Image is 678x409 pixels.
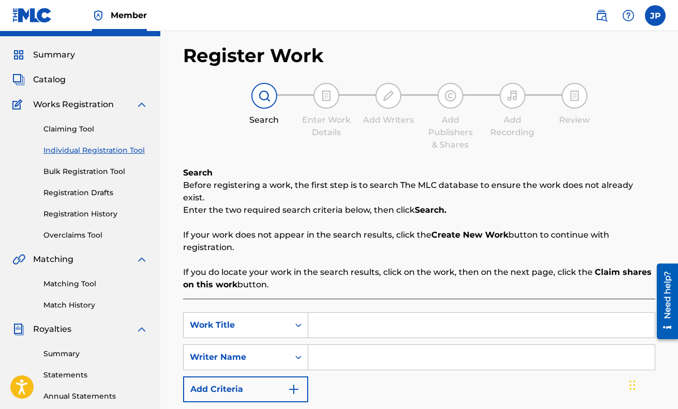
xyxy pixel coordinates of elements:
[320,90,333,102] img: step indicator icon for Enter Work Details
[487,114,538,139] div: Add Recording
[135,253,148,266] img: expand
[12,74,25,86] img: Catalog
[33,253,73,266] span: Matching
[43,124,148,135] a: Claiming Tool
[111,9,147,21] span: Member
[43,166,148,177] a: Bulk Registration Tool
[444,90,457,102] img: step indicator icon for Add Publishers & Shares
[618,5,639,26] div: Help
[363,114,414,126] div: Add Writers
[622,9,635,22] img: help
[33,74,66,86] span: Catalog
[33,98,114,111] span: Works Registration
[33,323,71,335] span: Royalties
[12,8,52,23] img: MLC Logo
[135,323,148,335] img: expand
[12,253,25,266] img: Matching
[629,370,636,401] div: Drag
[43,209,148,220] a: Registration History
[43,348,148,359] a: Summary
[183,266,655,291] p: If you do locate your work in the search results, click on the work, then on the next page, click...
[33,49,75,61] span: Summary
[568,90,581,102] img: step indicator icon for Review
[43,145,148,156] a: Individual Registration Tool
[183,229,655,254] p: If your work does not appear in the search results, click the button to continue with registration.
[183,44,324,67] h2: Register Work
[382,90,395,102] img: step indicator icon for Add Writers
[43,300,148,311] a: Match History
[43,187,148,198] a: Registration Drafts
[258,90,270,102] img: step indicator icon for Search
[43,230,148,241] a: Overclaims Tool
[183,204,655,216] p: Enter the two required search criteria below, then click
[190,351,283,363] div: Writer Name
[506,90,519,102] img: step indicator icon for Add Recording
[92,9,104,22] img: Top Rightsholder
[238,114,290,126] div: Search
[12,74,66,86] a: CatalogCatalog
[43,391,148,402] a: Annual Statements
[626,359,678,409] iframe: Chat Widget
[12,98,26,111] img: Works Registration
[300,114,352,139] div: Enter Work Details
[183,179,655,204] p: Before registering a work, the first step is to search The MLC database to ensure the work does n...
[415,205,446,215] strong: Search.
[595,9,608,22] img: search
[645,5,666,26] div: User Menu
[649,259,678,344] iframe: Resource Center
[591,5,612,26] a: Public Search
[190,319,283,331] div: Work Title
[288,383,300,396] img: 9d2ae6d4665cec9f34b9.svg
[549,114,600,126] div: Review
[12,49,25,61] img: Summary
[12,49,75,61] a: SummarySummary
[183,376,308,402] button: Add Criteria
[183,168,213,178] b: Search
[12,323,25,335] img: Royalties
[425,114,476,151] div: Add Publishers & Shares
[43,279,148,289] a: Matching Tool
[43,370,148,381] a: Statements
[135,98,148,111] img: expand
[431,230,508,240] strong: Create New Work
